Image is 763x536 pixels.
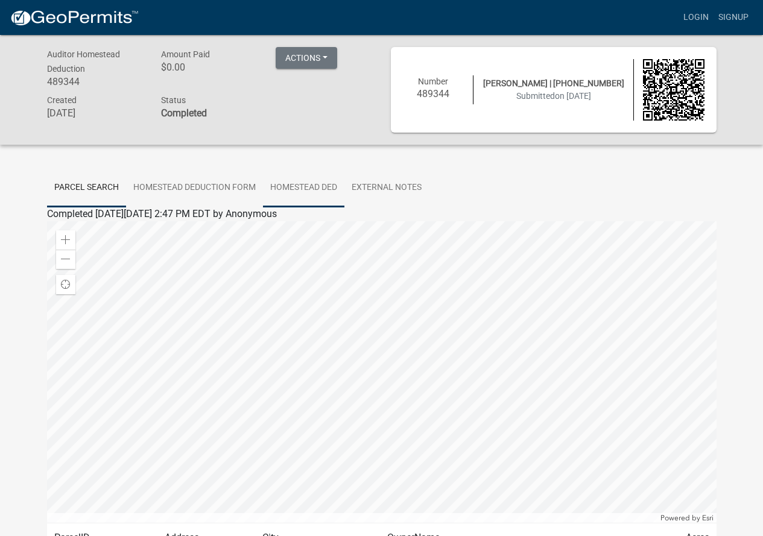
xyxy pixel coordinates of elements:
span: [PERSON_NAME] | [PHONE_NUMBER] [483,78,624,88]
a: Signup [714,6,753,29]
span: Auditor Homestead Deduction [47,49,120,74]
h6: [DATE] [47,107,144,119]
a: Login [679,6,714,29]
a: Homestead Ded [263,169,344,207]
button: Actions [276,47,337,69]
a: External Notes [344,169,429,207]
span: Status [161,95,186,105]
img: QR code [643,59,704,121]
span: Created [47,95,77,105]
div: Zoom in [56,230,75,250]
div: Powered by [657,513,717,523]
span: Number [418,77,448,86]
span: Completed [DATE][DATE] 2:47 PM EDT by Anonymous [47,208,277,219]
a: Parcel search [47,169,126,207]
a: Esri [702,514,714,522]
strong: Completed [161,107,207,119]
div: Find my location [56,275,75,294]
h6: 489344 [47,76,144,87]
h6: $0.00 [161,61,258,73]
a: Homestead Deduction Form [126,169,263,207]
span: Amount Paid [161,49,210,59]
span: Submitted on [DATE] [516,91,591,101]
div: Zoom out [56,250,75,269]
h6: 489344 [403,88,464,99]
